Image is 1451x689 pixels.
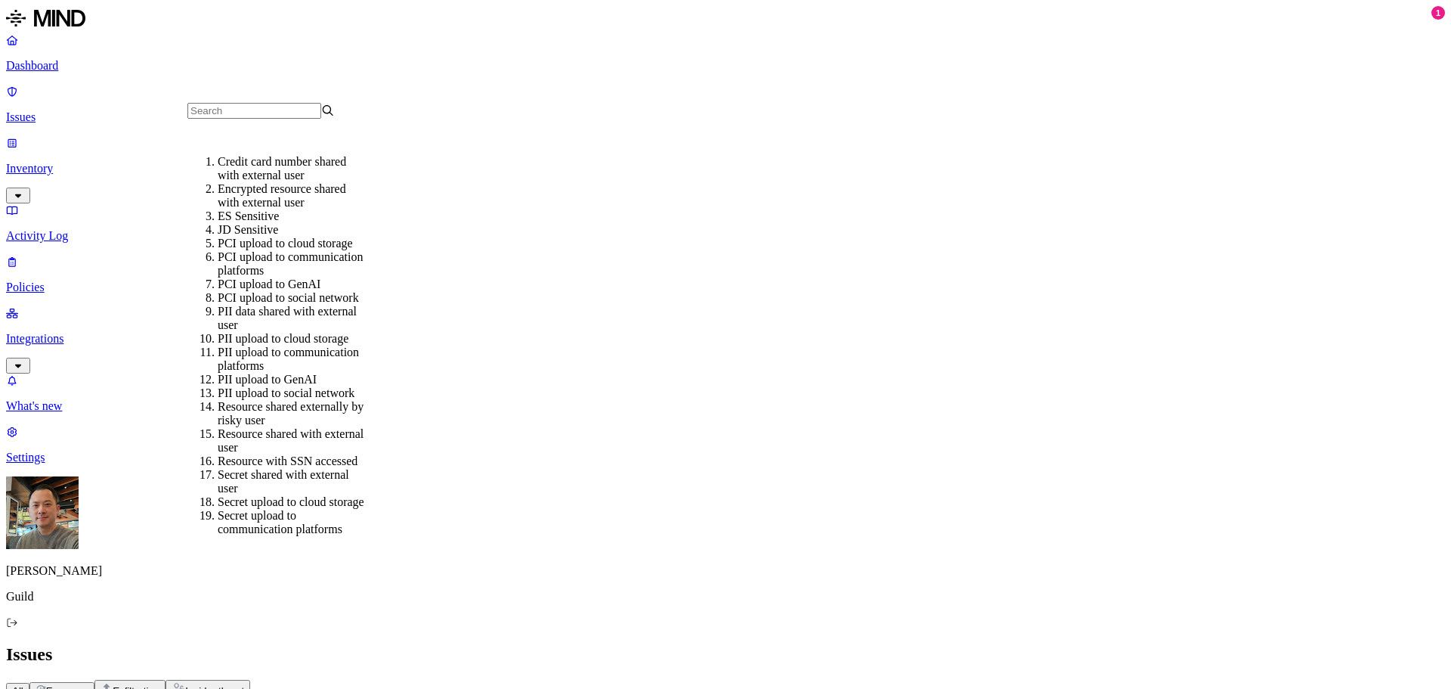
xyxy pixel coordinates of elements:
[6,6,1445,33] a: MIND
[6,85,1445,124] a: Issues
[6,110,1445,124] p: Issues
[218,509,365,536] div: Secret upload to communication platforms
[218,305,365,332] div: PII data shared with external user
[6,374,1445,413] a: What's new
[6,590,1445,604] p: Guild
[218,223,365,237] div: JD Sensitive
[218,209,365,223] div: ES Sensitive
[6,306,1445,371] a: Integrations
[6,281,1445,294] p: Policies
[6,162,1445,175] p: Inventory
[218,250,365,278] div: PCI upload to communication platforms
[187,103,321,119] input: Search
[218,182,365,209] div: Encrypted resource shared with external user
[6,255,1445,294] a: Policies
[6,425,1445,464] a: Settings
[6,451,1445,464] p: Settings
[218,332,365,346] div: PII upload to cloud storage
[218,346,365,373] div: PII upload to communication platforms
[218,155,365,182] div: Credit card number shared with external user
[218,237,365,250] div: PCI upload to cloud storage
[6,399,1445,413] p: What's new
[218,400,365,427] div: Resource shared externally by risky user
[6,203,1445,243] a: Activity Log
[218,455,365,468] div: Resource with SSN accessed
[6,6,85,30] img: MIND
[218,278,365,291] div: PCI upload to GenAI
[218,427,365,455] div: Resource shared with external user
[6,476,79,549] img: Huy Ngo
[6,59,1445,73] p: Dashboard
[1431,6,1445,20] div: 1
[6,229,1445,243] p: Activity Log
[6,136,1445,201] a: Inventory
[218,373,365,386] div: PII upload to GenAI
[218,386,365,400] div: PII upload to social network
[6,644,1445,665] h2: Issues
[218,291,365,305] div: PCI upload to social network
[218,468,365,495] div: Secret shared with external user
[6,33,1445,73] a: Dashboard
[6,332,1445,346] p: Integrations
[218,495,365,509] div: Secret upload to cloud storage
